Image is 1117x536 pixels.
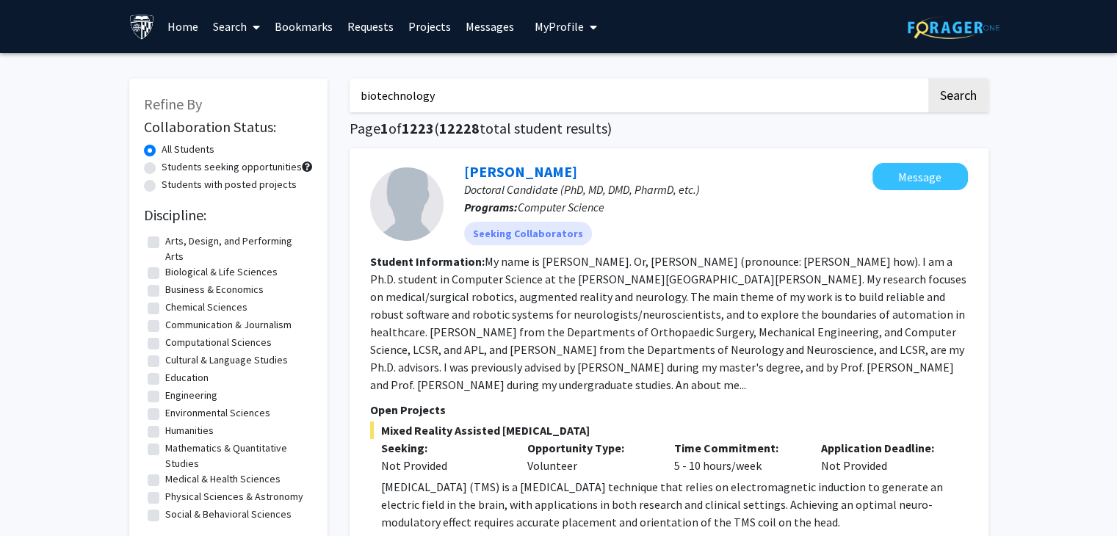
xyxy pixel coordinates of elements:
label: Social & Behavioral Sciences [165,507,292,522]
span: Open Projects [370,402,446,417]
div: 5 - 10 hours/week [663,439,810,474]
label: Computational Sciences [165,335,272,350]
label: Environmental Sciences [165,405,270,421]
a: Messages [458,1,521,52]
label: Cultural & Language Studies [165,352,288,368]
button: Search [928,79,988,112]
label: Engineering [165,388,217,403]
label: Medical & Health Sciences [165,471,281,487]
input: Search Keywords [350,79,926,112]
a: Home [160,1,206,52]
p: Time Commitment: [674,439,799,457]
fg-read-more: My name is [PERSON_NAME]. Or, [PERSON_NAME] (pronounce: [PERSON_NAME] how). I am a Ph.D. student ... [370,254,966,392]
label: Arts, Design, and Performing Arts [165,233,309,264]
img: ForagerOne Logo [908,16,999,39]
div: Not Provided [810,439,957,474]
a: Bookmarks [267,1,340,52]
div: Volunteer [516,439,663,474]
span: 1 [380,119,388,137]
iframe: Chat [11,470,62,525]
h2: Discipline: [144,206,313,224]
label: Physical Sciences & Astronomy [165,489,303,504]
img: Johns Hopkins University Logo [129,14,155,40]
label: Communication & Journalism [165,317,292,333]
a: Requests [340,1,401,52]
p: Application Deadline: [821,439,946,457]
label: Business & Economics [165,282,264,297]
a: Projects [401,1,458,52]
label: Education [165,370,209,385]
span: Mixed Reality Assisted [MEDICAL_DATA] [370,421,968,439]
label: Students seeking opportunities [162,159,302,175]
label: Students with posted projects [162,177,297,192]
label: Mathematics & Quantitative Studies [165,441,309,471]
label: Chemical Sciences [165,300,247,315]
span: My Profile [535,19,584,34]
span: 1223 [402,119,434,137]
b: Programs: [464,200,518,214]
span: Doctoral Candidate (PhD, MD, DMD, PharmD, etc.) [464,182,700,197]
span: Refine By [144,95,202,113]
p: Opportunity Type: [527,439,652,457]
a: Search [206,1,267,52]
label: Biological & Life Sciences [165,264,278,280]
button: Message Yihao Liu [872,163,968,190]
label: Humanities [165,423,214,438]
a: [PERSON_NAME] [464,162,577,181]
mat-chip: Seeking Collaborators [464,222,592,245]
span: [MEDICAL_DATA] (TMS) is a [MEDICAL_DATA] technique that relies on electromagnetic induction to ge... [381,479,943,529]
b: Student Information: [370,254,485,269]
p: Seeking: [381,439,506,457]
h2: Collaboration Status: [144,118,313,136]
span: Computer Science [518,200,604,214]
h1: Page of ( total student results) [350,120,988,137]
span: 12228 [439,119,480,137]
label: All Students [162,142,214,157]
div: Not Provided [381,457,506,474]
